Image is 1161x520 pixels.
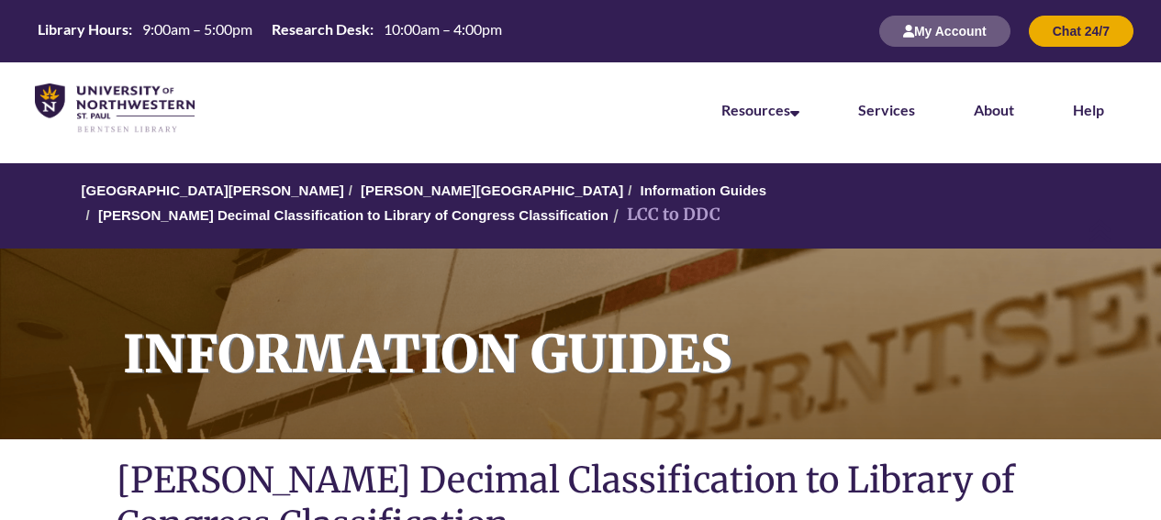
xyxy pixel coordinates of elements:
[858,101,915,118] a: Services
[1088,218,1156,243] a: Back to Top
[264,19,376,39] th: Research Desk:
[608,202,720,228] li: LCC to DDC
[1029,16,1133,47] button: Chat 24/7
[384,20,502,38] span: 10:00am – 4:00pm
[879,16,1010,47] button: My Account
[30,19,509,42] table: Hours Today
[721,101,799,118] a: Resources
[82,183,344,198] a: [GEOGRAPHIC_DATA][PERSON_NAME]
[103,249,1161,415] h1: Information Guides
[974,101,1014,118] a: About
[30,19,135,39] th: Library Hours:
[361,183,623,198] a: [PERSON_NAME][GEOGRAPHIC_DATA]
[98,207,608,223] a: [PERSON_NAME] Decimal Classification to Library of Congress Classification
[30,19,509,44] a: Hours Today
[1029,23,1133,39] a: Chat 24/7
[1073,101,1104,118] a: Help
[879,23,1010,39] a: My Account
[35,83,195,134] img: UNWSP Library Logo
[640,183,766,198] a: Information Guides
[142,20,252,38] span: 9:00am – 5:00pm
